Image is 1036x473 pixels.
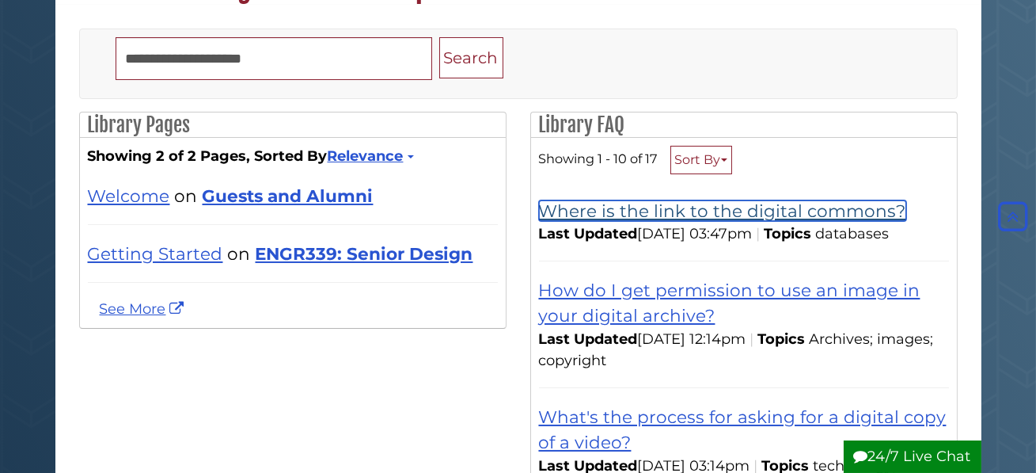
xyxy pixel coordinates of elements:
ul: Topics [539,330,938,369]
li: copyright [539,350,611,372]
span: | [746,330,758,348]
a: Welcome [88,185,170,206]
li: Archives; [810,329,878,350]
a: How do I get permission to use an image in your digital archive? [539,280,920,326]
span: [DATE] 12:14pm [539,330,746,348]
span: on [228,243,251,264]
button: 24/7 Live Chat [844,441,981,473]
span: Topics [765,225,812,242]
h2: Library Pages [80,113,506,138]
a: Getting Started [88,243,223,264]
a: Back to Top [994,208,1032,225]
strong: Showing 2 of 2 Pages, Sorted By [88,146,498,167]
button: Sort By [670,146,732,174]
span: Topics [758,330,806,348]
li: images; [878,329,938,350]
a: Relevance [328,147,412,165]
a: See more digital media request results [100,300,188,318]
span: Last Updated [539,225,638,242]
span: Last Updated [539,330,638,348]
a: Where is the link to the digital commons? [539,200,906,221]
span: | [753,225,765,242]
h2: Library FAQ [531,113,957,138]
span: [DATE] 03:47pm [539,225,753,242]
a: Guests and Alumni [203,185,374,206]
span: on [175,185,198,206]
a: ENGR339: Senior Design [256,243,473,264]
button: Search [439,37,503,79]
span: Showing 1 - 10 of 17 [539,151,658,166]
a: What's the process for asking for a digital copy of a video? [539,406,947,452]
li: databases [816,223,894,245]
ul: Topics [816,225,894,242]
